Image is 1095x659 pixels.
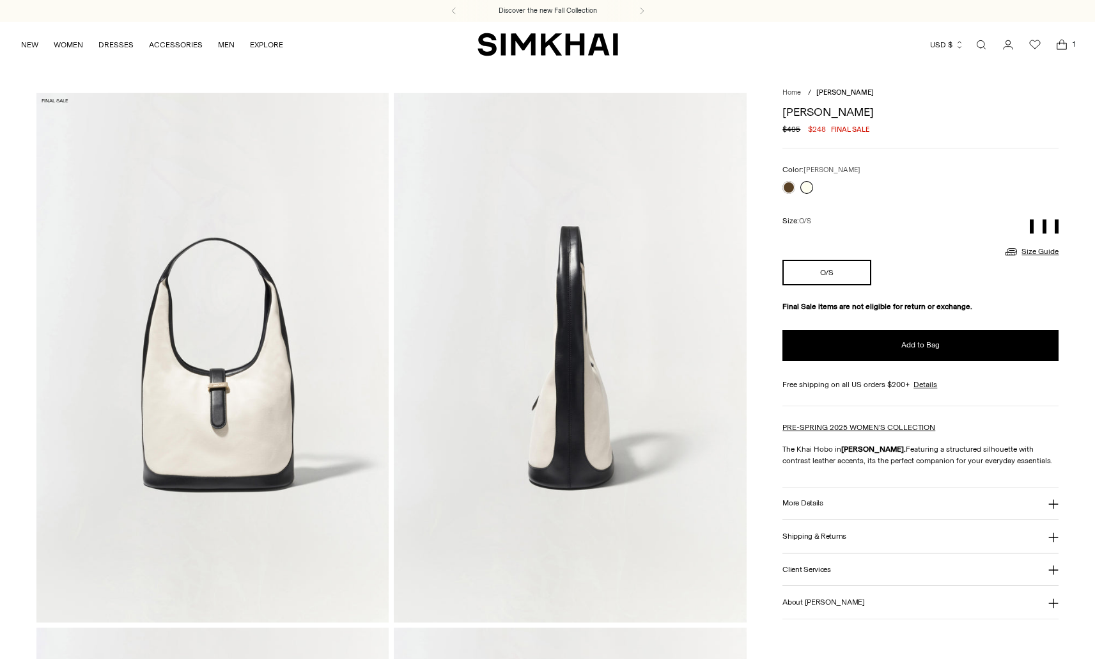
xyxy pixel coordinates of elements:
[816,88,874,97] span: [PERSON_NAME]
[1068,38,1080,50] span: 1
[782,532,846,541] h3: Shipping & Returns
[782,260,871,285] button: O/S
[782,106,1059,118] h1: [PERSON_NAME]
[782,553,1059,586] button: Client Services
[808,88,811,99] div: /
[782,88,1059,99] nav: breadcrumbs
[478,32,618,57] a: SIMKHAI
[804,166,860,174] span: [PERSON_NAME]
[782,598,864,607] h3: About [PERSON_NAME]
[782,330,1059,361] button: Add to Bag
[782,123,800,135] s: $495
[1049,32,1075,58] a: Open cart modal
[968,32,994,58] a: Open search modal
[782,215,811,227] label: Size:
[98,31,134,59] a: DRESSES
[782,164,860,176] label: Color:
[841,445,906,454] strong: [PERSON_NAME].
[21,31,38,59] a: NEW
[808,123,826,135] span: $248
[499,6,597,16] a: Discover the new Fall Collection
[799,217,811,225] span: O/S
[782,423,935,432] a: PRE-SPRING 2025 WOMEN'S COLLECTION
[913,379,937,390] a: Details
[782,566,831,574] h3: Client Services
[782,488,1059,520] button: More Details
[394,93,747,622] img: Khai Hobo
[782,520,1059,553] button: Shipping & Returns
[782,499,823,507] h3: More Details
[930,31,964,59] button: USD $
[1022,32,1048,58] a: Wishlist
[250,31,283,59] a: EXPLORE
[1004,244,1059,260] a: Size Guide
[782,586,1059,619] button: About [PERSON_NAME]
[149,31,203,59] a: ACCESSORIES
[901,340,940,351] span: Add to Bag
[54,31,83,59] a: WOMEN
[995,32,1021,58] a: Go to the account page
[782,443,1059,466] p: The Khai Hobo in Featuring a structured silhouette with contrast leather accents, its the perfect...
[782,379,1059,390] div: Free shipping on all US orders $200+
[782,302,972,311] strong: Final Sale items are not eligible for return or exchange.
[36,93,389,622] img: Khai Hobo
[218,31,235,59] a: MEN
[782,88,801,97] a: Home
